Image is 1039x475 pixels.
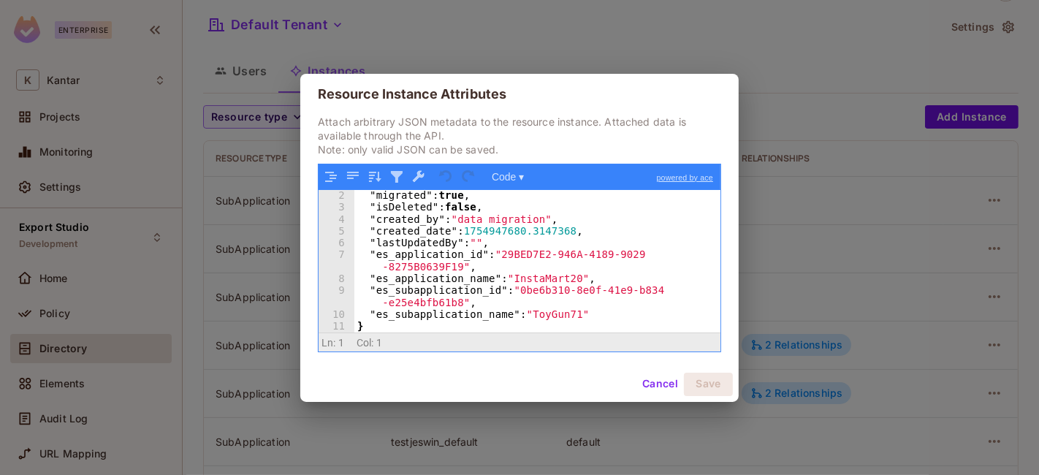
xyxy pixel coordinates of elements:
[319,320,354,332] div: 11
[300,74,739,115] h2: Resource Instance Attributes
[321,337,335,349] span: Ln:
[321,167,340,186] button: Format JSON data, with proper indentation and line feeds (Ctrl+I)
[487,167,529,186] button: Code ▾
[338,337,344,349] span: 1
[387,167,406,186] button: Filter, sort, or transform contents
[357,337,374,349] span: Col:
[459,167,478,186] button: Redo (Ctrl+Shift+Z)
[319,308,354,320] div: 10
[409,167,428,186] button: Repair JSON: fix quotes and escape characters, remove comments and JSONP notation, turn JavaScrip...
[636,373,684,396] button: Cancel
[376,337,382,349] span: 1
[319,248,354,273] div: 7
[319,273,354,284] div: 8
[319,189,354,201] div: 2
[318,115,721,156] p: Attach arbitrary JSON metadata to the resource instance. Attached data is available through the A...
[684,373,733,396] button: Save
[319,225,354,237] div: 5
[343,167,362,186] button: Compact JSON data, remove all whitespaces (Ctrl+Shift+I)
[437,167,456,186] button: Undo last action (Ctrl+Z)
[319,284,354,308] div: 9
[650,164,720,191] a: powered by ace
[365,167,384,186] button: Sort contents
[319,237,354,248] div: 6
[319,213,354,225] div: 4
[319,201,354,213] div: 3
